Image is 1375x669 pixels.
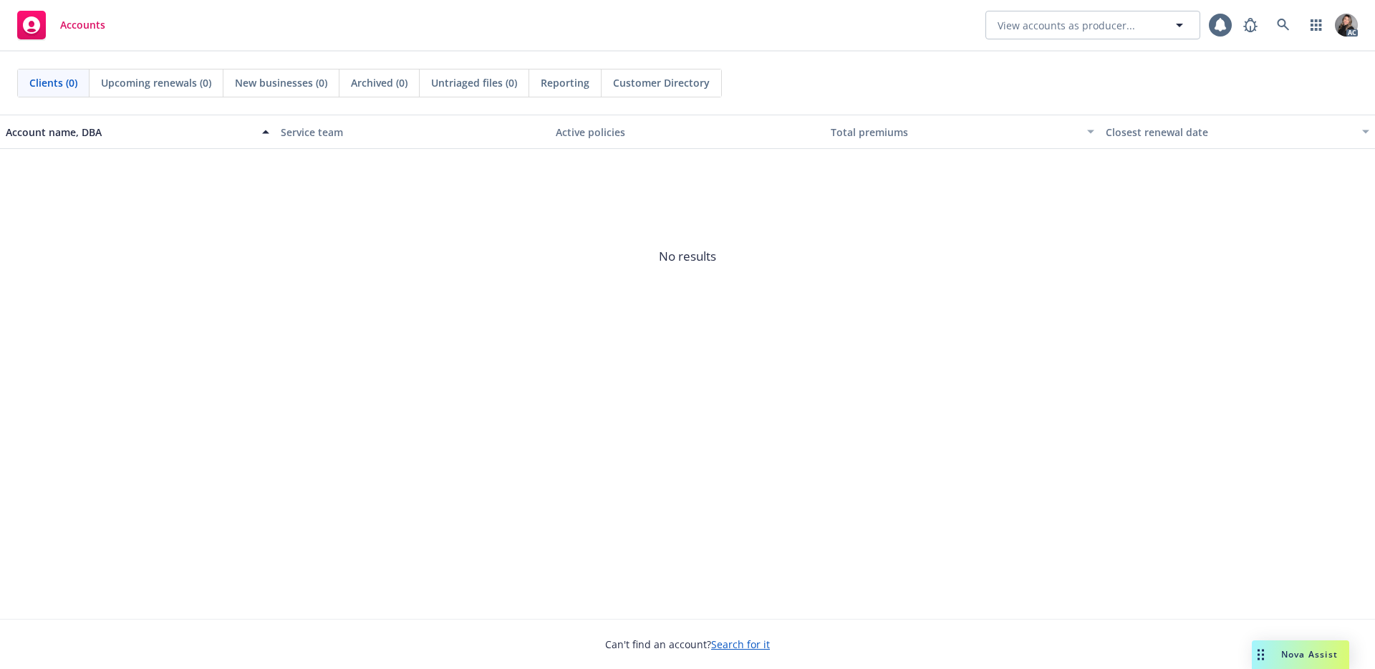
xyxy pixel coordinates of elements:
div: Total premiums [831,125,1079,140]
button: Service team [275,115,550,149]
span: View accounts as producer... [998,18,1135,33]
a: Report a Bug [1236,11,1265,39]
span: Nova Assist [1281,648,1338,660]
span: Can't find an account? [605,637,770,652]
span: Reporting [541,75,589,90]
div: Service team [281,125,544,140]
a: Switch app [1302,11,1331,39]
span: Untriaged files (0) [431,75,517,90]
span: Upcoming renewals (0) [101,75,211,90]
div: Active policies [556,125,819,140]
a: Search [1269,11,1298,39]
div: Drag to move [1252,640,1270,669]
button: View accounts as producer... [985,11,1200,39]
div: Closest renewal date [1106,125,1354,140]
img: photo [1335,14,1358,37]
span: New businesses (0) [235,75,327,90]
a: Accounts [11,5,111,45]
span: Customer Directory [613,75,710,90]
div: Account name, DBA [6,125,254,140]
a: Search for it [711,637,770,651]
button: Total premiums [825,115,1100,149]
button: Active policies [550,115,825,149]
button: Nova Assist [1252,640,1349,669]
span: Archived (0) [351,75,407,90]
span: Clients (0) [29,75,77,90]
span: Accounts [60,19,105,31]
button: Closest renewal date [1100,115,1375,149]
